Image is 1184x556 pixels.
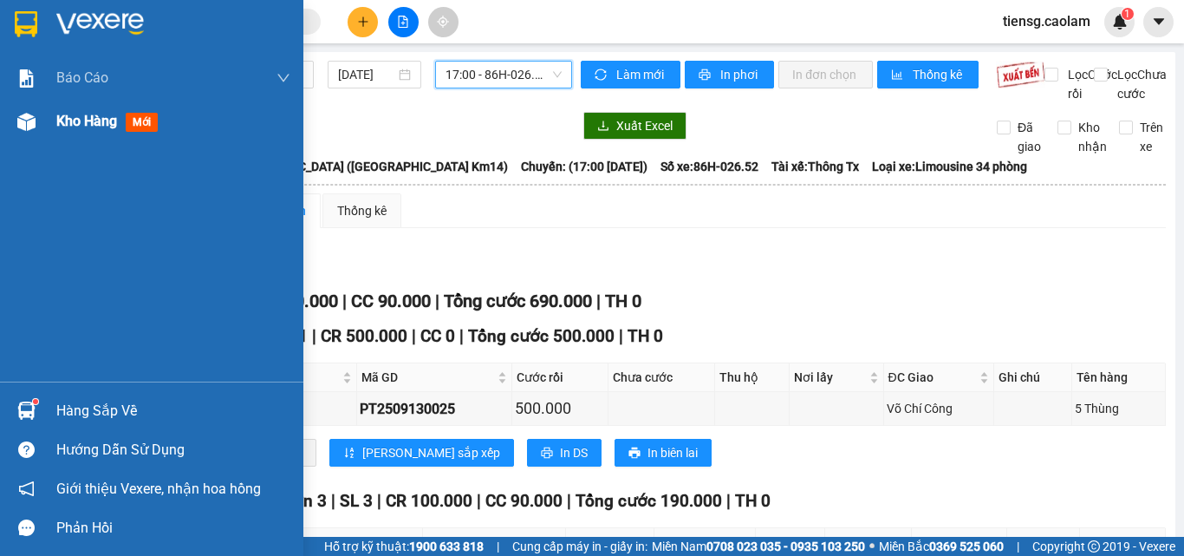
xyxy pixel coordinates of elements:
[715,363,790,392] th: Thu hộ
[567,491,571,511] span: |
[994,363,1073,392] th: Ghi chú
[397,16,409,28] span: file-add
[444,291,592,311] span: Tổng cước 690.000
[685,61,774,88] button: printerIn phơi
[527,439,602,467] button: printerIn DS
[329,439,514,467] button: sort-ascending[PERSON_NAME] sắp xếp
[409,540,484,553] strong: 1900 633 818
[1133,118,1170,156] span: Trên xe
[596,291,601,311] span: |
[887,399,991,418] div: Võ Chí Công
[33,399,38,404] sup: 1
[18,442,35,458] span: question-circle
[446,62,562,88] span: 17:00 - 86H-026.52
[576,491,722,511] span: Tổng cước 190.000
[126,113,158,132] span: mới
[112,25,166,167] b: BIÊN NHẬN GỬI HÀNG HÓA
[615,439,712,467] button: printerIn biên lai
[541,447,553,461] span: printer
[388,7,419,37] button: file-add
[1151,14,1167,29] span: caret-down
[877,61,979,88] button: bar-chartThống kê
[512,537,647,556] span: Cung cấp máy in - giấy in:
[357,16,369,28] span: plus
[357,392,513,426] td: PT2509130025
[412,326,416,346] span: |
[56,113,117,129] span: Kho hàng
[324,537,484,556] span: Hỗ trợ kỹ thuật:
[18,520,35,536] span: message
[616,65,667,84] span: Làm mới
[647,443,698,462] span: In biên lai
[521,157,647,176] span: Chuyến: (17:00 [DATE])
[437,16,449,28] span: aim
[829,533,894,552] span: Nơi lấy
[869,543,875,550] span: ⚪️
[608,363,715,392] th: Chưa cước
[276,71,290,85] span: down
[1017,537,1019,556] span: |
[56,515,290,541] div: Phản hồi
[652,537,865,556] span: Miền Nam
[628,326,663,346] span: TH 0
[146,82,238,104] li: (c) 2017
[17,402,36,420] img: warehouse-icon
[720,65,760,84] span: In phơi
[616,116,673,135] span: Xuất Excel
[281,491,327,511] span: Đơn 3
[1110,65,1169,103] span: Lọc Chưa cước
[996,61,1045,88] img: 9k=
[1112,14,1128,29] img: icon-new-feature
[794,368,866,387] span: Nơi lấy
[331,491,335,511] span: |
[595,69,609,82] span: sync
[512,363,608,392] th: Cước rồi
[735,491,771,511] span: TH 0
[929,540,1004,553] strong: 0369 525 060
[1072,363,1165,392] th: Tên hàng
[22,112,98,193] b: [PERSON_NAME]
[427,533,549,552] span: Mã GD
[420,326,455,346] span: CC 0
[337,201,387,220] div: Thống kê
[56,67,108,88] span: Báo cáo
[879,537,1004,556] span: Miền Bắc
[321,326,407,346] span: CR 500.000
[597,120,609,134] span: download
[1071,118,1114,156] span: Kho nhận
[1122,8,1134,20] sup: 1
[17,113,36,131] img: warehouse-icon
[778,61,873,88] button: In đơn chọn
[1143,7,1174,37] button: caret-down
[360,398,510,420] div: PT2509130025
[343,447,355,461] span: sort-ascending
[872,157,1027,176] span: Loại xe: Limousine 34 phòng
[340,491,373,511] span: SL 3
[891,69,906,82] span: bar-chart
[515,396,605,421] div: 500.000
[459,326,464,346] span: |
[581,61,680,88] button: syncLàm mới
[468,326,615,346] span: Tổng cước 500.000
[583,112,686,140] button: downloadXuất Excel
[1088,540,1100,553] span: copyright
[916,533,990,552] span: ĐC Giao
[888,368,976,387] span: ĐC Giao
[913,65,965,84] span: Thống kê
[342,291,347,311] span: |
[497,537,499,556] span: |
[338,65,395,84] input: 13/09/2025
[56,398,290,424] div: Hàng sắp về
[628,447,641,461] span: printer
[361,368,495,387] span: Mã GD
[605,291,641,311] span: TH 0
[726,491,731,511] span: |
[428,7,459,37] button: aim
[435,291,439,311] span: |
[386,491,472,511] span: CR 100.000
[56,437,290,463] div: Hướng dẫn sử dụng
[1011,118,1048,156] span: Đã giao
[660,157,758,176] span: Số xe: 86H-026.52
[18,481,35,497] span: notification
[706,540,865,553] strong: 0708 023 035 - 0935 103 250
